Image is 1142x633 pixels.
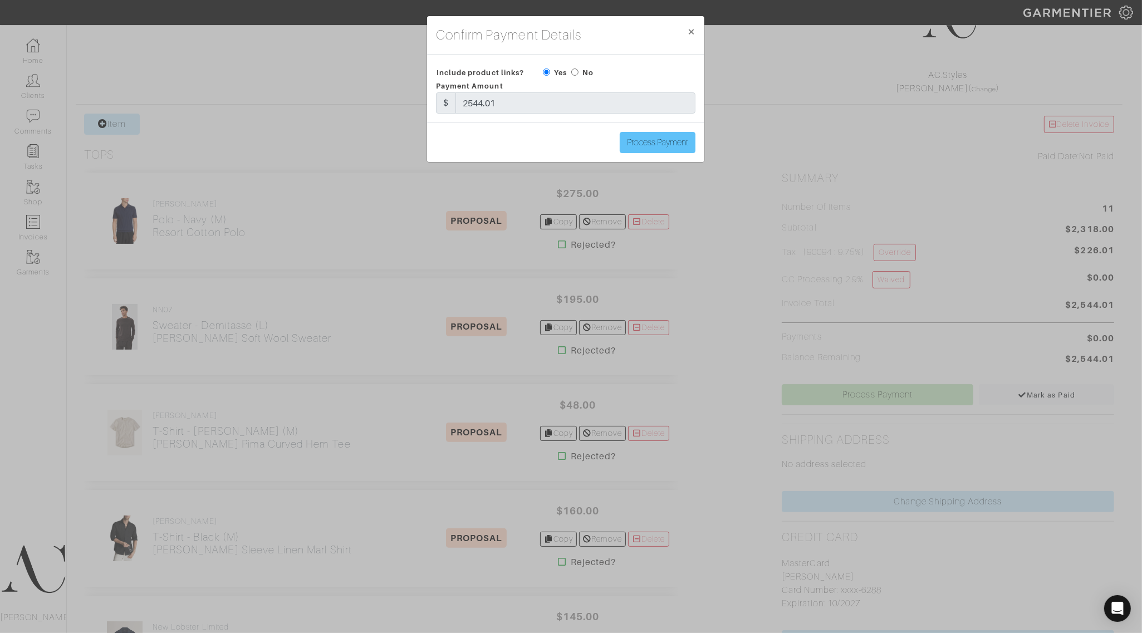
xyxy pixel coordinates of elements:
span: Payment Amount [436,82,503,90]
h4: Confirm Payment Details [436,25,581,45]
span: Include product links? [437,65,524,81]
label: Yes [554,67,567,78]
div: $ [436,92,456,114]
input: Process Payment [620,132,695,153]
label: No [582,67,594,78]
div: Open Intercom Messenger [1104,595,1131,622]
span: × [687,24,695,39]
